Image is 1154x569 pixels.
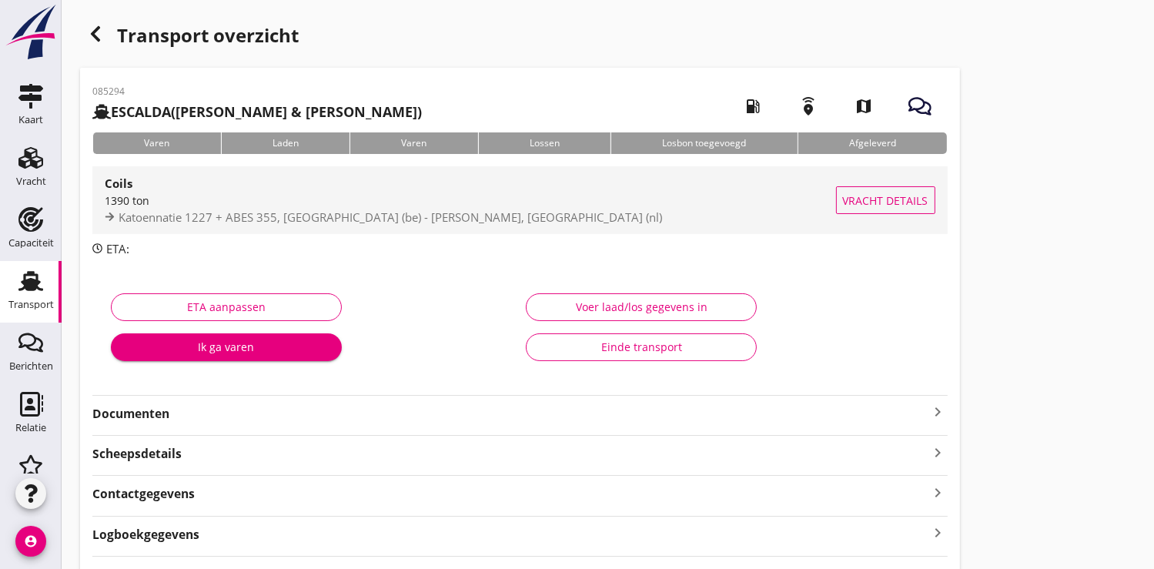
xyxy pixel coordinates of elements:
i: keyboard_arrow_right [929,403,948,421]
strong: ESCALDA [111,102,171,121]
h2: ([PERSON_NAME] & [PERSON_NAME]) [92,102,422,122]
div: Vracht [16,176,46,186]
strong: Contactgegevens [92,485,195,503]
div: Laden [221,132,350,154]
div: ETA aanpassen [124,299,329,315]
div: Transport [8,300,54,310]
button: Vracht details [836,186,935,214]
div: Einde transport [539,339,744,355]
img: logo-small.a267ee39.svg [3,4,59,61]
strong: Documenten [92,405,929,423]
div: Varen [92,132,221,154]
p: 085294 [92,85,422,99]
div: Lossen [478,132,611,154]
button: Einde transport [526,333,757,361]
strong: Coils [105,176,132,191]
i: account_circle [15,526,46,557]
span: Vracht details [843,192,928,209]
i: emergency_share [788,85,831,128]
button: ETA aanpassen [111,293,342,321]
div: Voer laad/los gegevens in [539,299,744,315]
i: keyboard_arrow_right [929,442,948,463]
div: Capaciteit [8,238,54,248]
div: Varen [350,132,478,154]
div: Kaart [18,115,43,125]
h1: Transport overzicht [80,18,960,68]
button: Ik ga varen [111,333,342,361]
a: Coils1390 tonKatoennatie 1227 + ABES 355, [GEOGRAPHIC_DATA] (be) - [PERSON_NAME], [GEOGRAPHIC_DAT... [92,166,948,234]
strong: Logboekgegevens [92,526,199,544]
i: keyboard_arrow_right [929,482,948,503]
div: 1390 ton [105,192,836,209]
div: Afgeleverd [798,132,948,154]
div: Losbon toegevoegd [610,132,798,154]
i: map [843,85,886,128]
button: Voer laad/los gegevens in [526,293,757,321]
div: Relatie [15,423,46,433]
i: local_gas_station [732,85,775,128]
div: Berichten [9,361,53,371]
strong: Scheepsdetails [92,445,182,463]
span: ETA: [106,241,129,256]
i: keyboard_arrow_right [929,523,948,544]
div: Ik ga varen [123,339,329,355]
span: Katoennatie 1227 + ABES 355, [GEOGRAPHIC_DATA] (be) - [PERSON_NAME], [GEOGRAPHIC_DATA] (nl) [119,209,662,225]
